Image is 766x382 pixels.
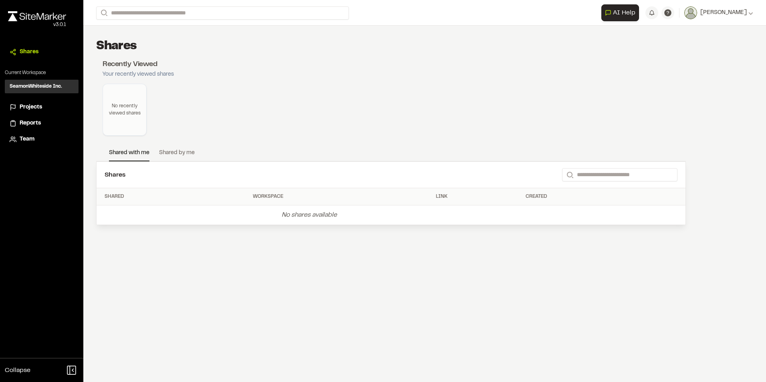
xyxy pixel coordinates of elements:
[97,205,522,225] td: No shares available
[108,103,141,117] p: No recently viewed shares
[253,193,429,200] div: Workspace
[562,168,577,181] button: Search
[10,119,74,128] a: Reports
[601,4,642,21] div: Open AI Assistant
[105,193,246,200] div: Shared
[8,11,66,21] img: rebrand.png
[109,149,149,161] a: Shared with me
[96,38,137,54] h1: Shares
[5,69,79,76] p: Current Workspace
[10,103,74,112] a: Projects
[103,59,174,70] h3: Recently Viewed
[20,135,34,144] span: Team
[20,48,38,56] span: Shares
[8,21,66,28] div: Oh geez...please don't...
[10,83,62,90] h3: SeamonWhiteside Inc.
[684,6,697,19] img: User
[700,8,747,17] span: [PERSON_NAME]
[10,48,74,56] a: Shares
[20,119,41,128] span: Reports
[613,8,635,18] span: AI Help
[105,170,125,180] h2: Shares
[159,149,195,161] a: Shared by me
[96,6,111,20] button: Search
[436,193,519,200] div: Link
[5,366,30,375] span: Collapse
[20,103,42,112] span: Projects
[103,70,174,79] p: Your recently viewed shares
[684,6,753,19] button: [PERSON_NAME]
[601,4,639,21] button: Open AI Assistant
[10,135,74,144] a: Team
[526,193,677,200] div: Created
